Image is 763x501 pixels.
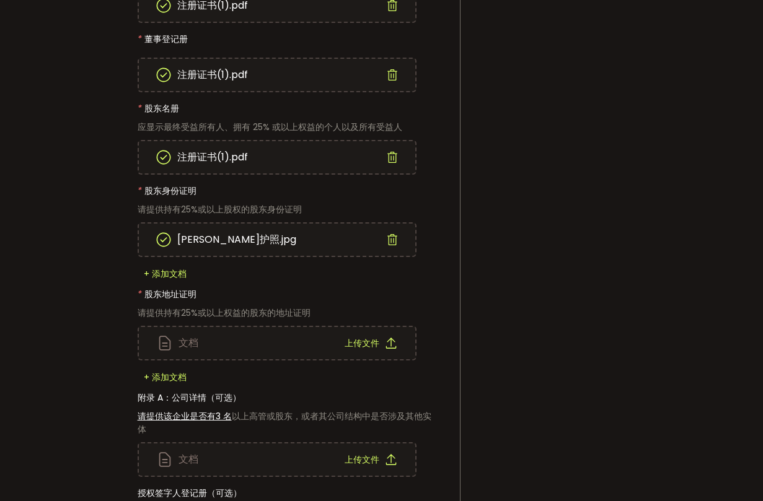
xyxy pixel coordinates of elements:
iframe: 聊天小部件 [701,442,763,501]
font: 文档 [179,336,198,350]
font: 文档 [179,452,198,466]
font: 上传文件 [345,337,379,349]
font: [PERSON_NAME]护照.jpg [177,232,296,246]
font: + 添加文档 [144,268,187,280]
font: 注册证书(1).pdf [177,150,248,164]
font: + 添加文档 [144,371,187,383]
font: 注册证书(1).pdf [177,68,248,82]
font: 上传文件 [345,453,379,466]
div: 聊天小工具 [701,442,763,501]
